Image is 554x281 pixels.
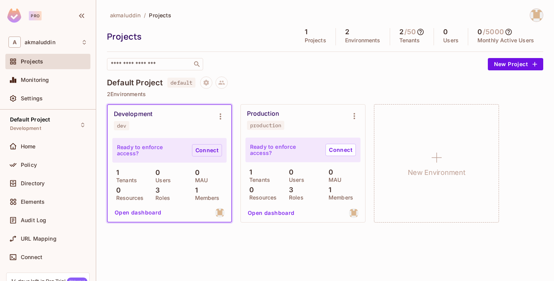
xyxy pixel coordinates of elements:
[285,168,294,176] p: 0
[245,168,252,176] p: 1
[21,236,57,242] span: URL Mapping
[483,28,504,36] h5: / 5000
[8,37,21,48] span: A
[325,186,331,194] p: 1
[285,177,304,183] p: Users
[112,186,121,194] p: 0
[21,77,49,83] span: Monitoring
[488,58,543,70] button: New Project
[305,28,307,36] h5: 1
[250,122,281,128] div: production
[399,37,420,43] p: Tenants
[191,195,220,201] p: Members
[152,195,170,201] p: Roles
[21,217,46,223] span: Audit Log
[191,186,198,194] p: 1
[21,143,36,150] span: Home
[21,58,43,65] span: Projects
[245,177,270,183] p: Tenants
[21,95,43,101] span: Settings
[25,39,55,45] span: Workspace: akmaluddin
[250,144,319,156] p: Ready to enforce access?
[245,207,298,219] button: Open dashboard
[347,108,362,124] button: Environment settings
[191,177,208,183] p: MAU
[144,12,146,19] li: /
[117,123,126,129] div: dev
[29,11,42,20] div: Pro
[21,180,45,186] span: Directory
[7,8,21,23] img: SReyMgAAAABJRU5ErkJggg==
[112,195,144,201] p: Resources
[530,9,543,22] img: akmaluddinfadhilah@gmail.com
[114,110,152,118] div: Development
[305,37,326,43] p: Projects
[107,31,292,42] div: Projects
[399,28,404,36] h5: 2
[107,91,543,97] p: 2 Environments
[21,162,37,168] span: Policy
[443,28,448,36] h5: 0
[245,186,254,194] p: 0
[404,28,416,36] h5: / 50
[408,167,466,178] h1: New Environment
[349,208,359,218] img: akmaluddinfadhilah@gmail.com
[247,110,279,118] div: Production
[10,125,41,131] span: Development
[152,169,160,176] p: 0
[152,177,171,183] p: Users
[21,199,45,205] span: Elements
[345,28,349,36] h5: 2
[110,12,141,19] span: akmaluddin
[345,37,380,43] p: Environments
[167,78,195,88] span: default
[245,195,277,201] p: Resources
[152,186,160,194] p: 3
[107,78,163,87] h4: Default Project
[443,37,459,43] p: Users
[325,144,356,156] a: Connect
[149,12,171,19] span: Projects
[112,169,119,176] p: 1
[191,169,200,176] p: 0
[21,254,42,260] span: Connect
[10,116,50,123] span: Default Project
[112,206,165,219] button: Open dashboard
[215,208,225,218] img: akmaluddinfadhilah@gmail.com
[325,177,341,183] p: MAU
[117,144,186,156] p: Ready to enforce access?
[192,144,222,156] a: Connect
[477,28,482,36] h5: 0
[285,195,304,201] p: Roles
[213,109,228,124] button: Environment settings
[325,195,353,201] p: Members
[112,177,137,183] p: Tenants
[477,37,534,43] p: Monthly Active Users
[200,80,212,88] span: Project settings
[325,168,333,176] p: 0
[285,186,293,194] p: 3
